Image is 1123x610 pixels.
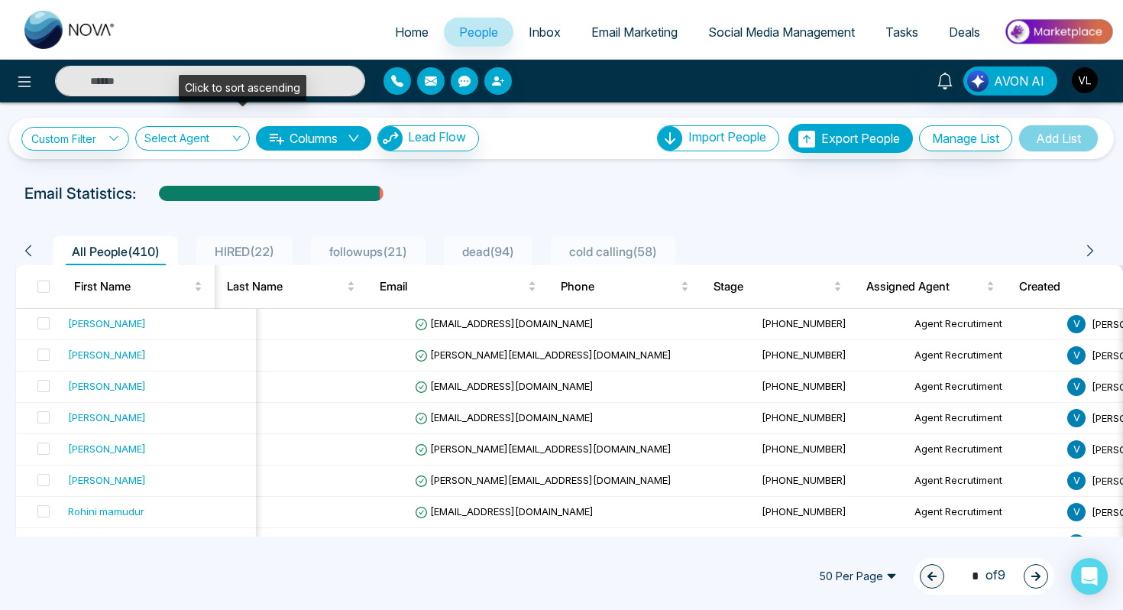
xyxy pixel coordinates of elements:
[348,132,360,144] span: down
[415,443,672,455] span: [PERSON_NAME][EMAIL_ADDRESS][DOMAIN_NAME]
[529,24,561,40] span: Inbox
[762,505,846,518] span: [PHONE_NUMBER]
[24,182,136,205] p: Email Statistics:
[688,129,766,144] span: Import People
[68,347,146,362] div: [PERSON_NAME]
[377,125,479,151] button: Lead Flow
[866,277,983,296] span: Assigned Agent
[563,244,663,259] span: cold calling ( 58 )
[908,403,1061,434] td: Agent Recrutiment
[908,372,1061,403] td: Agent Recrutiment
[367,265,549,308] th: Email
[378,126,403,151] img: Lead Flow
[908,528,1061,560] td: Agent Recrutiment
[762,349,846,361] span: [PHONE_NUMBER]
[1067,378,1086,396] span: V
[380,18,444,47] a: Home
[908,497,1061,528] td: Agent Recrutiment
[1067,409,1086,427] span: V
[788,124,913,153] button: Export People
[808,564,908,589] span: 50 Per Page
[62,265,215,308] th: First Name
[708,24,855,40] span: Social Media Management
[513,18,576,47] a: Inbox
[415,474,672,486] span: [PERSON_NAME][EMAIL_ADDRESS][DOMAIN_NAME]
[68,316,146,331] div: [PERSON_NAME]
[854,265,1007,308] th: Assigned Agent
[1003,15,1114,49] img: Market-place.gif
[1072,67,1098,93] img: User Avatar
[762,380,846,392] span: [PHONE_NUMBER]
[591,24,678,40] span: Email Marketing
[1067,315,1086,333] span: V
[209,244,280,259] span: HIRED ( 22 )
[1067,534,1086,553] span: V
[415,411,594,423] span: [EMAIL_ADDRESS][DOMAIN_NAME]
[1067,472,1086,490] span: V
[179,75,306,101] div: Click to sort ascending
[994,72,1044,90] span: AVON AI
[908,309,1061,340] td: Agent Recrutiment
[21,127,129,151] a: Custom Filter
[68,535,146,550] div: [PERSON_NAME]
[762,474,846,486] span: [PHONE_NUMBER]
[714,277,830,296] span: Stage
[68,410,146,425] div: [PERSON_NAME]
[68,441,146,456] div: [PERSON_NAME]
[1067,440,1086,459] span: V
[415,349,672,361] span: [PERSON_NAME][EMAIL_ADDRESS][DOMAIN_NAME]
[380,277,525,296] span: Email
[549,265,701,308] th: Phone
[967,70,989,92] img: Lead Flow
[68,504,144,519] div: Rohini mamudur
[371,125,479,151] a: Lead FlowLead Flow
[1067,346,1086,365] span: V
[934,18,995,47] a: Deals
[963,67,1057,96] button: AVON AI
[256,126,371,151] button: Columnsdown
[459,24,498,40] span: People
[908,340,1061,372] td: Agent Recrutiment
[395,24,429,40] span: Home
[68,378,146,394] div: [PERSON_NAME]
[74,277,191,296] span: First Name
[323,244,413,259] span: followups ( 21 )
[908,434,1061,466] td: Agent Recrutiment
[227,277,344,296] span: Last Name
[885,24,918,40] span: Tasks
[24,11,116,49] img: Nova CRM Logo
[963,566,1005,586] span: of 9
[949,24,980,40] span: Deals
[68,472,146,488] div: [PERSON_NAME]
[215,265,367,308] th: Last Name
[408,129,466,144] span: Lead Flow
[821,131,900,146] span: Export People
[415,505,594,518] span: [EMAIL_ADDRESS][DOMAIN_NAME]
[762,317,846,329] span: [PHONE_NUMBER]
[1067,503,1086,521] span: V
[576,18,693,47] a: Email Marketing
[919,125,1012,151] button: Manage List
[762,411,846,423] span: [PHONE_NUMBER]
[693,18,870,47] a: Social Media Management
[762,443,846,455] span: [PHONE_NUMBER]
[415,380,594,392] span: [EMAIL_ADDRESS][DOMAIN_NAME]
[701,265,854,308] th: Stage
[870,18,934,47] a: Tasks
[908,466,1061,497] td: Agent Recrutiment
[456,244,520,259] span: dead ( 94 )
[415,317,594,329] span: [EMAIL_ADDRESS][DOMAIN_NAME]
[444,18,513,47] a: People
[66,244,166,259] span: All People ( 410 )
[561,277,678,296] span: Phone
[1071,558,1108,595] div: Open Intercom Messenger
